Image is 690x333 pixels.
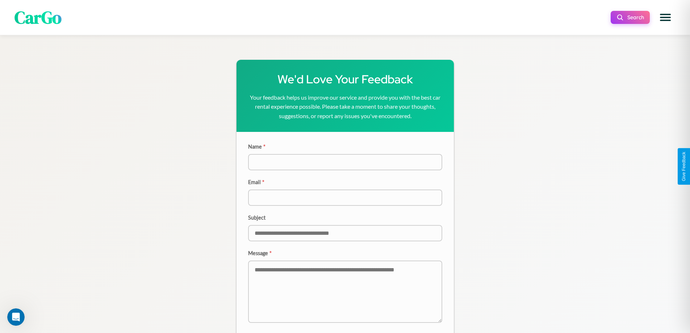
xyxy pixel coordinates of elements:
[7,308,25,326] iframe: Intercom live chat
[627,14,644,21] span: Search
[681,152,686,181] div: Give Feedback
[248,250,442,256] label: Message
[248,179,442,185] label: Email
[248,143,442,150] label: Name
[655,7,676,28] button: Open menu
[248,71,442,87] h1: We'd Love Your Feedback
[14,5,62,29] span: CarGo
[611,11,650,24] button: Search
[248,93,442,121] p: Your feedback helps us improve our service and provide you with the best car rental experience po...
[248,215,442,221] label: Subject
